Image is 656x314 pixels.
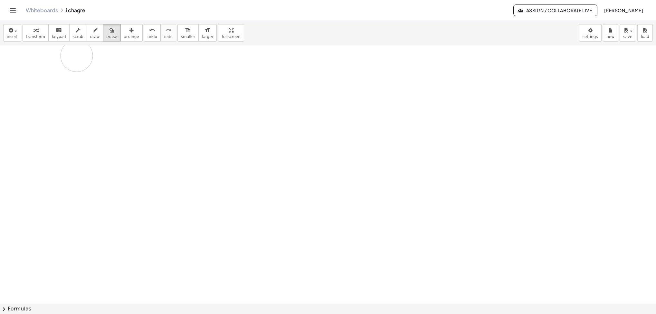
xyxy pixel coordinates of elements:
[56,26,62,34] i: keyboard
[579,24,602,42] button: settings
[106,34,117,39] span: erase
[165,26,171,34] i: redo
[603,24,618,42] button: new
[519,7,592,13] span: Assign / Collaborate Live
[204,26,211,34] i: format_size
[637,24,653,42] button: load
[599,5,648,16] button: [PERSON_NAME]
[48,24,70,42] button: keyboardkeypad
[120,24,143,42] button: arrange
[177,24,199,42] button: format_sizesmaller
[52,34,66,39] span: keypad
[8,5,18,15] button: Toggle navigation
[606,34,614,39] span: new
[26,34,45,39] span: transform
[218,24,244,42] button: fullscreen
[73,34,83,39] span: scrub
[87,24,103,42] button: draw
[623,34,632,39] span: save
[202,34,213,39] span: larger
[90,34,100,39] span: draw
[583,34,598,39] span: settings
[185,26,191,34] i: format_size
[7,34,18,39] span: insert
[513,5,597,16] button: Assign / Collaborate Live
[23,24,49,42] button: transform
[604,7,643,13] span: [PERSON_NAME]
[620,24,636,42] button: save
[69,24,87,42] button: scrub
[641,34,649,39] span: load
[181,34,195,39] span: smaller
[164,34,173,39] span: redo
[144,24,161,42] button: undoundo
[103,24,120,42] button: erase
[149,26,155,34] i: undo
[160,24,176,42] button: redoredo
[198,24,217,42] button: format_sizelarger
[124,34,139,39] span: arrange
[147,34,157,39] span: undo
[3,24,21,42] button: insert
[26,7,58,14] a: Whiteboards
[222,34,240,39] span: fullscreen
